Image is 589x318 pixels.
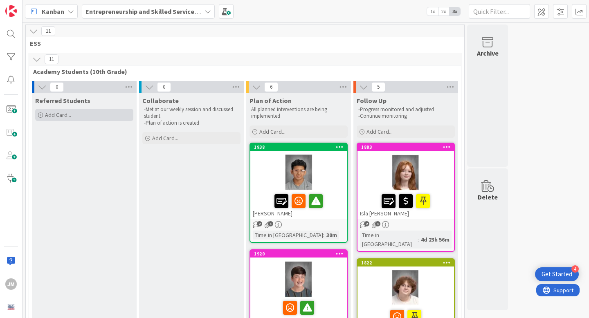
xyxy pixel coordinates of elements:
[142,96,179,105] span: Collaborate
[250,191,347,219] div: [PERSON_NAME]
[259,128,286,135] span: Add Card...
[254,144,347,150] div: 1938
[35,96,90,105] span: Referred Students
[250,143,347,151] div: 1938
[324,231,339,240] div: 30m
[449,7,460,16] span: 3x
[357,96,387,105] span: Follow Up
[33,67,451,76] span: Academy Students (10th Grade)
[144,106,239,120] p: -Met at our weekly session and discussed student
[323,231,324,240] span: :
[375,221,380,226] span: 1
[250,250,347,258] div: 1920
[542,270,572,278] div: Get Started
[251,106,346,120] p: All planned interventions are being implemented
[477,48,499,58] div: Archive
[42,7,64,16] span: Kanban
[357,143,454,219] div: 1883Isla [PERSON_NAME]
[157,82,171,92] span: 0
[427,7,438,16] span: 1x
[357,259,454,266] div: 1822
[253,231,323,240] div: Time in [GEOGRAPHIC_DATA]
[571,265,579,273] div: 4
[5,301,17,313] img: avatar
[250,143,347,219] div: 1938[PERSON_NAME]
[371,82,385,92] span: 5
[360,231,418,249] div: Time in [GEOGRAPHIC_DATA]
[30,39,454,47] span: ESS
[5,5,17,17] img: Visit kanbanzone.com
[257,221,262,226] span: 2
[50,82,64,92] span: 0
[357,143,454,151] div: 1883
[357,191,454,219] div: Isla [PERSON_NAME]
[144,120,239,126] p: -Plan of action is created
[438,7,449,16] span: 2x
[478,192,498,202] div: Delete
[418,235,419,244] span: :
[250,96,292,105] span: Plan of Action
[152,134,178,142] span: Add Card...
[5,278,17,290] div: JM
[254,251,347,257] div: 1920
[361,144,454,150] div: 1883
[45,54,58,64] span: 11
[357,143,455,252] a: 1883Isla [PERSON_NAME]Time in [GEOGRAPHIC_DATA]:4d 23h 56m
[366,128,393,135] span: Add Card...
[250,143,348,243] a: 1938[PERSON_NAME]Time in [GEOGRAPHIC_DATA]:30m
[85,7,286,16] b: Entrepreneurship and Skilled Services Interventions - [DATE]-[DATE]
[419,235,452,244] div: 4d 23h 56m
[17,1,37,11] span: Support
[469,4,530,19] input: Quick Filter...
[361,260,454,266] div: 1822
[535,267,579,281] div: Open Get Started checklist, remaining modules: 4
[264,82,278,92] span: 6
[358,113,453,119] p: -Continue monitoring
[41,26,55,36] span: 11
[358,106,453,113] p: -Progress monitored and adjusted
[45,111,71,119] span: Add Card...
[364,221,369,226] span: 2
[268,221,273,226] span: 1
